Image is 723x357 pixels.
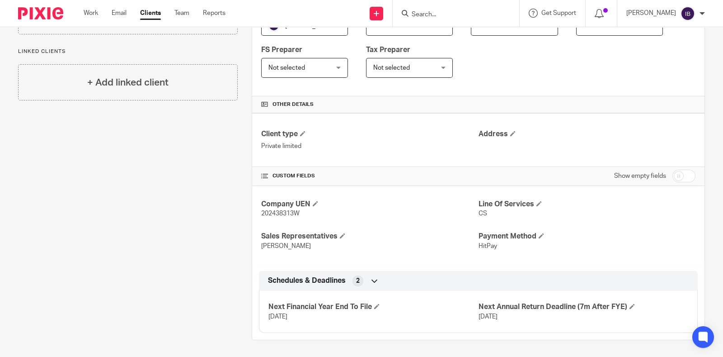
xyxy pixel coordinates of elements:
span: Not selected [478,23,515,29]
span: Not selected [583,23,620,29]
span: Not selected [268,65,305,71]
a: Reports [203,9,225,18]
span: Get Support [541,10,576,16]
span: HitPay [479,243,497,249]
span: Schedules & Deadlines [268,276,346,286]
span: [PERSON_NAME] [261,243,311,249]
a: Clients [140,9,161,18]
label: Show empty fields [614,171,666,181]
span: [DATE] [268,314,287,320]
span: Not selected [373,23,410,29]
h4: Next Annual Return Deadline (7m After FYE) [479,302,688,312]
h4: Address [479,129,695,139]
span: CS [479,210,487,217]
span: 202438313W [261,210,300,217]
h4: Client type [261,129,478,139]
img: Pixie [18,7,63,19]
h4: + Add linked client [87,76,169,90]
h4: Payment Method [479,232,695,241]
span: 2 [356,276,360,286]
a: Team [174,9,189,18]
a: Work [84,9,98,18]
h4: CUSTOM FIELDS [261,172,478,180]
p: [PERSON_NAME] [626,9,676,18]
h4: Next Financial Year End To File [268,302,478,312]
span: [DATE] [479,314,498,320]
img: svg%3E [681,6,695,21]
input: Search [411,11,492,19]
p: Linked clients [18,48,238,55]
span: Not selected [373,65,410,71]
h4: Sales Representatives [261,232,478,241]
p: Private limited [261,142,478,151]
span: [PERSON_NAME] [285,23,335,29]
span: Other details [272,101,314,108]
span: FS Preparer [261,46,302,53]
h4: Line Of Services [479,200,695,209]
h4: Company UEN [261,200,478,209]
span: Tax Preparer [366,46,410,53]
a: Email [112,9,127,18]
